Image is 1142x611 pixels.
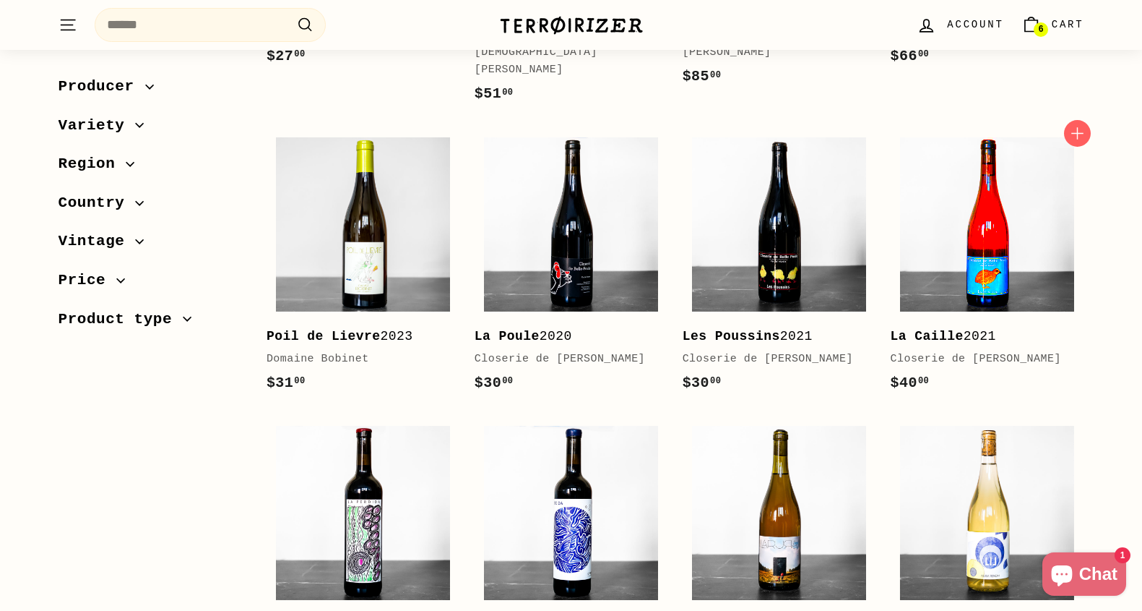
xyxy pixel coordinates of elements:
[683,329,780,343] b: Les Poussins
[710,70,721,80] sup: 00
[59,307,183,332] span: Product type
[59,187,243,226] button: Country
[683,326,862,347] div: 2021
[683,127,876,409] a: Les Poussins2021Closerie de [PERSON_NAME]
[294,376,305,386] sup: 00
[59,71,243,110] button: Producer
[475,127,668,409] a: La Poule2020Closerie de [PERSON_NAME]
[1038,25,1043,35] span: 6
[918,376,929,386] sup: 00
[267,351,446,368] div: Domaine Bobinet
[683,68,722,85] span: $85
[475,329,540,343] b: La Poule
[59,226,243,265] button: Vintage
[59,148,243,187] button: Region
[1052,17,1084,33] span: Cart
[683,375,722,391] span: $30
[59,191,136,215] span: Country
[267,375,306,391] span: $31
[267,48,306,64] span: $27
[267,127,460,409] a: Poil de Lievre2023Domaine Bobinet
[683,44,862,61] div: [PERSON_NAME]
[475,85,514,102] span: $51
[59,114,136,138] span: Variety
[475,375,514,391] span: $30
[683,351,862,368] div: Closerie de [PERSON_NAME]
[1013,4,1093,46] a: Cart
[891,375,930,391] span: $40
[59,265,243,304] button: Price
[475,44,654,79] div: [DEMOGRAPHIC_DATA][PERSON_NAME]
[908,4,1012,46] a: Account
[267,326,446,347] div: 2023
[710,376,721,386] sup: 00
[59,304,243,343] button: Product type
[918,49,929,59] sup: 00
[294,49,305,59] sup: 00
[502,376,513,386] sup: 00
[475,326,654,347] div: 2020
[891,48,930,64] span: $66
[59,229,136,254] span: Vintage
[59,110,243,149] button: Variety
[59,268,117,293] span: Price
[59,74,145,99] span: Producer
[947,17,1003,33] span: Account
[475,351,654,368] div: Closerie de [PERSON_NAME]
[502,87,513,98] sup: 00
[891,326,1070,347] div: 2021
[1038,552,1130,599] inbox-online-store-chat: Shopify online store chat
[891,351,1070,368] div: Closerie de [PERSON_NAME]
[891,329,964,343] b: La Caille
[891,127,1084,409] a: La Caille2021Closerie de [PERSON_NAME]
[59,152,126,176] span: Region
[267,329,381,343] b: Poil de Lievre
